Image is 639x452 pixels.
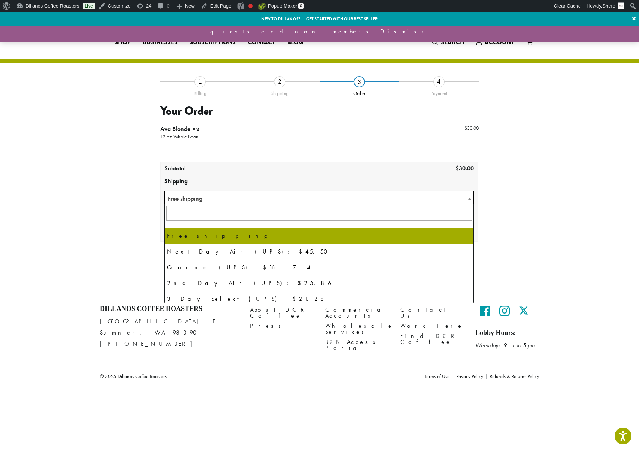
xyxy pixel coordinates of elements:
div: Shipping [240,87,319,96]
a: Work Here [400,321,464,331]
span: Shero [602,3,615,9]
p: [GEOGRAPHIC_DATA] E Sumner, WA 98390 [PHONE_NUMBER] [100,316,239,350]
h5: Lobby Hours: [475,329,539,337]
div: Billing [160,87,240,96]
a: B2B Access Portal [325,337,389,353]
span: $ [455,164,459,172]
span: Free shipping [165,191,473,206]
span: 0 [298,3,304,9]
div: Focus keyphrase not set [248,4,253,8]
a: Refunds & Returns Policy [486,374,539,379]
a: Contact Us [400,305,464,321]
li: Free shipping [165,228,473,244]
th: Tax [161,209,224,221]
bdi: 30.00 [464,125,479,131]
a: About DCR Coffee [250,305,314,321]
a: Find DCR Coffee [400,331,464,347]
a: × [629,12,639,26]
li: Ground (UPS): $16.74 [165,260,473,275]
a: Get started with our best seller [306,16,378,22]
span: Blog [287,38,303,47]
span: Shop [115,38,131,47]
span: Contact [248,38,275,47]
div: Payment [399,87,479,96]
div: 2 [274,76,285,87]
h4: Dillanos Coffee Roasters [100,305,239,313]
a: Terms of Use [424,374,453,379]
a: Privacy Policy [453,374,486,379]
div: 1 [194,76,206,87]
span: Search [441,38,464,47]
a: Wholesale Services [325,321,389,337]
li: 3 Day Select (UPS): $21.28 [165,291,473,307]
a: Press [250,321,314,331]
div: 4 [433,76,445,87]
a: Dismiss [380,27,429,35]
a: Live [83,3,95,9]
div: Order [319,87,399,96]
em: Weekdays 9 am to 5 pm [475,341,535,349]
span: Businesses [143,38,178,47]
p: Whole Bean [172,134,199,141]
span: $ [464,125,467,131]
span: Subscriptions [190,38,236,47]
span: Ava Blonde [160,125,190,133]
h3: Your Order [160,104,479,118]
li: Next Day Air (UPS): $45.50 [165,244,473,260]
span: Free shipping [164,191,474,206]
a: Shop [109,36,137,48]
strong: × 2 [193,126,199,132]
th: Shipping [161,175,478,188]
a: Commercial Accounts [325,305,389,321]
bdi: 30.00 [455,164,474,172]
a: Search [426,36,470,48]
th: Subtotal [161,162,224,175]
div: 3 [354,76,365,87]
p: 12 oz [160,134,172,141]
th: Total [161,221,224,236]
li: 2nd Day Air (UPS): $25.86 [165,275,473,291]
span: Account [485,38,514,47]
p: © 2025 Dillanos Coffee Roasters. [100,374,413,379]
